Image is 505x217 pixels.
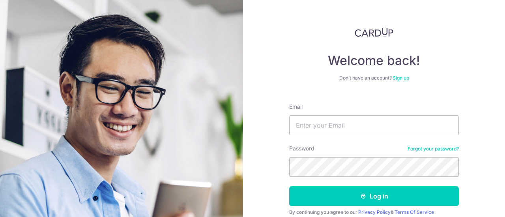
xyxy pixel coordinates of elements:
[289,103,303,111] label: Email
[355,28,393,37] img: CardUp Logo
[289,75,459,81] div: Don’t have an account?
[395,209,434,215] a: Terms Of Service
[358,209,391,215] a: Privacy Policy
[289,53,459,69] h4: Welcome back!
[289,209,459,215] div: By continuing you agree to our &
[289,186,459,206] button: Log in
[289,115,459,135] input: Enter your Email
[408,146,459,152] a: Forgot your password?
[393,75,409,81] a: Sign up
[289,145,314,152] label: Password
